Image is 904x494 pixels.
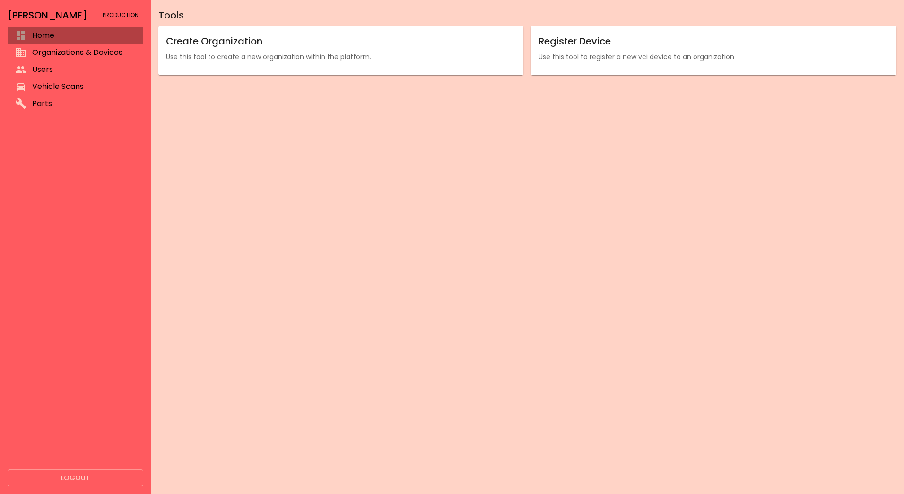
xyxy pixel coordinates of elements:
span: Production [103,8,139,23]
h6: Create Organization [166,34,516,49]
span: Vehicle Scans [32,81,136,92]
p: Use this tool to create a new organization within the platform. [166,52,516,62]
span: Organizations & Devices [32,47,136,58]
span: Home [32,30,136,41]
button: Logout [8,469,143,487]
span: Users [32,64,136,75]
h6: Tools [158,8,896,23]
h6: [PERSON_NAME] [8,8,87,23]
h6: Register Device [539,34,889,49]
p: Use this tool to register a new vci device to an organization [539,52,889,62]
span: Parts [32,98,136,109]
